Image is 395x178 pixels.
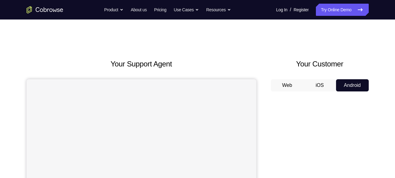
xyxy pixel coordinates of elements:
a: About us [131,4,147,16]
button: iOS [303,79,336,91]
button: Web [271,79,304,91]
h2: Your Support Agent [27,59,256,69]
a: Register [294,4,309,16]
a: Try Online Demo [316,4,368,16]
button: Product [104,4,123,16]
span: / [290,6,291,13]
h2: Your Customer [271,59,369,69]
a: Pricing [154,4,166,16]
a: Log In [276,4,287,16]
button: Resources [206,4,231,16]
button: Android [336,79,369,91]
a: Go to the home page [27,6,63,13]
button: Use Cases [174,4,199,16]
